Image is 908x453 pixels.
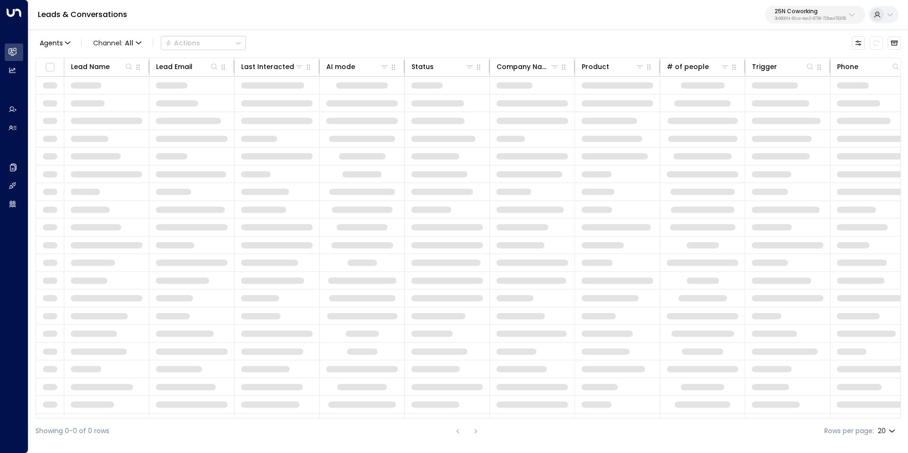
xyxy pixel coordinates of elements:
span: Refresh [870,36,883,50]
button: Actions [161,36,246,50]
div: Product [582,61,609,72]
p: 3b9800f4-81ca-4ec0-8758-72fbe4763f36 [775,17,846,21]
div: AI mode [326,61,389,72]
div: Status [411,61,474,72]
button: Agents [35,36,74,50]
div: Lead Name [71,61,134,72]
div: Lead Email [156,61,219,72]
div: Trigger [752,61,777,72]
div: # of people [667,61,730,72]
div: # of people [667,61,709,72]
div: Showing 0-0 of 0 rows [35,426,109,436]
div: Product [582,61,645,72]
span: Channel: [89,36,145,50]
div: Trigger [752,61,815,72]
button: 25N Coworking3b9800f4-81ca-4ec0-8758-72fbe4763f36 [765,6,865,24]
label: Rows per page: [824,426,874,436]
div: Phone [837,61,858,72]
div: Actions [165,39,200,47]
div: 20 [878,424,897,438]
a: Leads & Conversations [38,9,127,20]
div: Company Name [497,61,559,72]
nav: pagination navigation [452,425,482,437]
div: Company Name [497,61,550,72]
button: Customize [852,36,865,50]
span: Agents [40,40,63,46]
div: Lead Email [156,61,192,72]
div: Phone [837,61,900,72]
div: Lead Name [71,61,110,72]
div: Last Interacted [241,61,304,72]
span: All [125,39,133,47]
div: Last Interacted [241,61,294,72]
button: Channel:All [89,36,145,50]
div: Status [411,61,434,72]
p: 25N Coworking [775,9,846,14]
div: Button group with a nested menu [161,36,246,50]
button: Archived Leads [888,36,901,50]
div: AI mode [326,61,355,72]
